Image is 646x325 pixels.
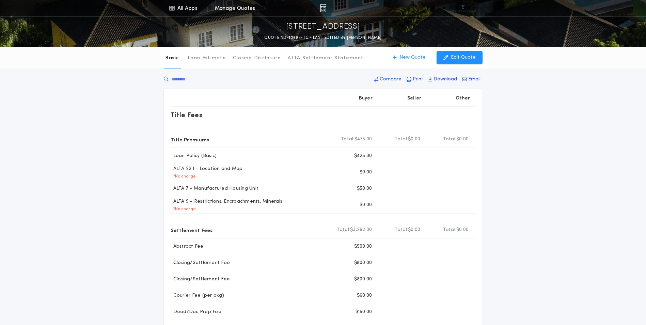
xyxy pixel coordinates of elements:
[171,225,213,235] p: Settlement Fees
[359,95,373,102] p: Buyer
[320,4,326,12] img: img
[395,136,408,143] b: Total:
[426,73,459,86] button: Download
[443,136,457,143] b: Total:
[456,95,470,102] p: Other
[380,76,401,83] p: Compare
[405,73,425,86] button: Print
[171,292,224,299] p: Courier Fee (per pkg)
[171,185,259,192] p: ALTA 7 - Manufactured Housing Unit
[357,185,372,192] p: $50.00
[434,76,457,83] p: Download
[171,260,230,266] p: Closing/Settlement Fee
[165,55,179,62] p: Basic
[171,109,203,120] p: Title Fees
[399,54,426,61] p: New Quote
[460,73,483,86] button: Email
[443,227,457,233] b: Total:
[171,134,209,145] p: Title Premiums
[171,166,243,172] p: ALTA 22.1 - Location and Map
[354,136,372,143] span: $475.00
[171,309,221,315] p: Deed/Doc Prep Fee
[171,276,230,283] p: Closing/Settlement Fee
[456,136,469,143] span: $0.00
[354,243,372,250] p: $500.00
[171,243,204,250] p: Abstract Fee
[450,5,476,12] img: vs-icon
[356,309,372,315] p: $150.00
[288,55,363,62] p: ALTA Settlement Statement
[354,153,372,159] p: $425.00
[407,95,422,102] p: Seller
[171,174,196,179] p: * No charge
[437,51,483,64] button: Edit Quote
[360,202,372,208] p: $0.00
[188,55,226,62] p: Loan Estimate
[354,276,372,283] p: $800.00
[286,21,360,32] p: [STREET_ADDRESS]
[408,227,420,233] span: $0.00
[264,34,381,41] p: QUOTE ND-10694-TC - LAST EDITED BY [PERSON_NAME]
[451,54,476,61] p: Edit Quote
[171,206,196,212] p: * No charge
[171,198,283,205] p: ALTA 9 - Restrictions, Encroachments, Minerals
[372,73,404,86] button: Compare
[408,136,420,143] span: $0.00
[341,136,354,143] b: Total:
[337,227,350,233] b: Total:
[233,55,281,62] p: Closing Disclosure
[413,76,423,83] p: Print
[350,227,372,233] span: $3,262.00
[360,169,372,176] p: $0.00
[468,76,480,83] p: Email
[171,153,217,159] p: Loan Policy (Basic)
[395,227,408,233] b: Total:
[456,227,469,233] span: $0.00
[357,292,372,299] p: $60.00
[354,260,372,266] p: $800.00
[386,51,432,64] button: New Quote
